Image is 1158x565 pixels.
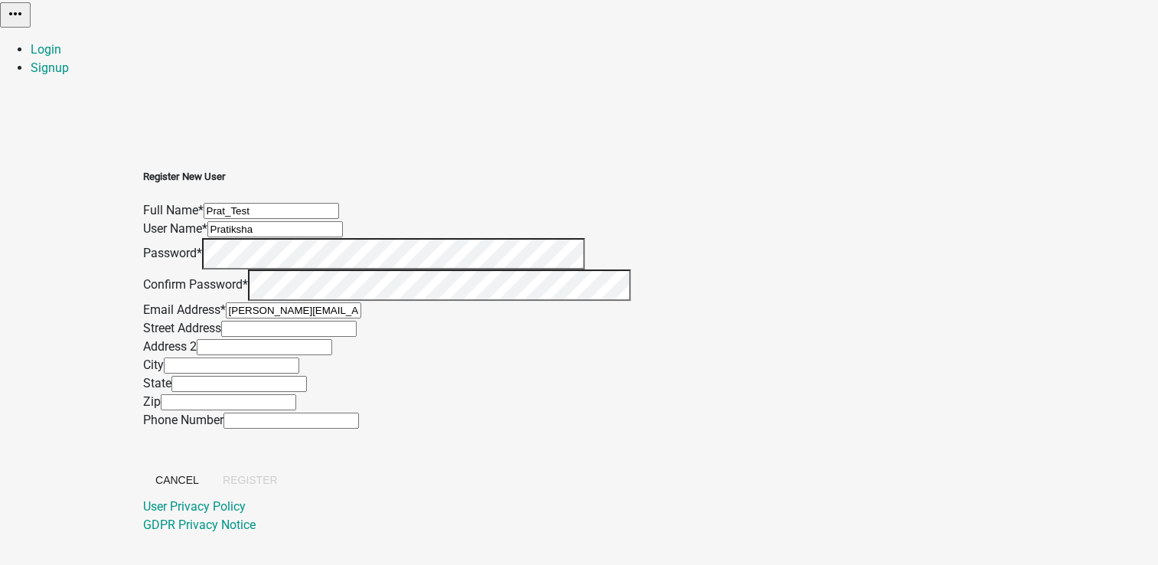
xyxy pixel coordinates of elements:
[143,246,202,260] label: Password
[143,339,197,354] label: Address 2
[143,413,223,427] label: Phone Number
[143,466,211,494] button: Cancel
[143,203,204,217] label: Full Name
[6,5,24,23] i: more_horiz
[143,321,221,335] label: Street Address
[143,499,246,514] a: User Privacy Policy
[143,394,161,409] label: Zip
[223,474,278,486] span: Register
[31,42,61,57] a: Login
[143,302,226,317] label: Email Address
[143,518,256,532] a: GDPR Privacy Notice
[143,221,207,236] label: User Name
[143,169,631,185] h5: Register New User
[143,277,248,292] label: Confirm Password
[31,60,69,75] a: Signup
[210,466,290,494] button: Register
[143,376,171,390] label: State
[143,358,164,372] label: City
